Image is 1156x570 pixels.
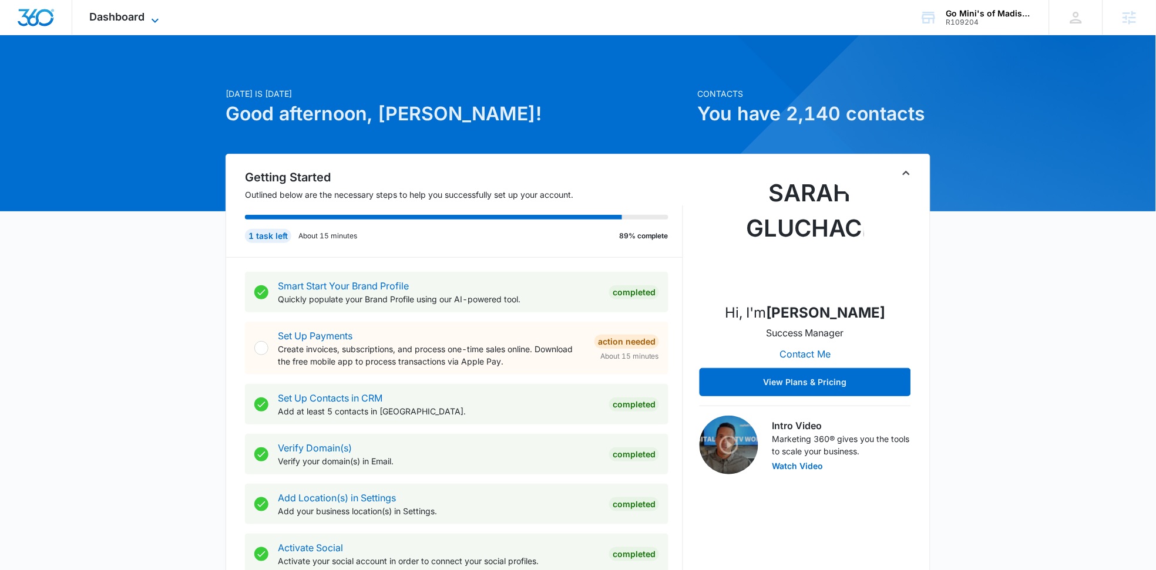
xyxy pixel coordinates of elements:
button: Watch Video [772,462,824,470]
div: Completed [609,497,659,511]
button: Contact Me [768,340,843,368]
div: Completed [609,547,659,561]
p: Activate your social account in order to connect your social profiles. [278,555,600,567]
span: Dashboard [90,11,145,23]
p: Hi, I'm [725,302,886,323]
p: Quickly populate your Brand Profile using our AI-powered tool. [278,293,600,305]
a: Add Location(s) in Settings [278,492,396,504]
p: Outlined below are the necessary steps to help you successfully set up your account. [245,188,683,201]
a: Activate Social [278,542,343,554]
p: About 15 minutes [298,231,357,241]
a: Smart Start Your Brand Profile [278,280,409,292]
p: Marketing 360® gives you the tools to scale your business. [772,433,911,457]
p: Add at least 5 contacts in [GEOGRAPHIC_DATA]. [278,405,600,417]
div: account name [946,9,1032,18]
div: 1 task left [245,229,291,243]
h1: Good afternoon, [PERSON_NAME]! [226,100,691,128]
h1: You have 2,140 contacts [698,100,930,128]
h3: Intro Video [772,419,911,433]
h2: Getting Started [245,168,683,186]
p: Create invoices, subscriptions, and process one-time sales online. Download the free mobile app t... [278,343,585,367]
button: View Plans & Pricing [700,368,911,396]
p: Success Manager [767,326,844,340]
img: Sarah Gluchacki [747,176,864,293]
p: 89% complete [619,231,668,241]
strong: [PERSON_NAME] [767,304,886,321]
div: Action Needed [594,335,659,349]
p: Contacts [698,87,930,100]
span: About 15 minutes [600,351,659,362]
p: Add your business location(s) in Settings. [278,505,600,517]
img: Intro Video [700,416,758,474]
a: Set Up Contacts in CRM [278,392,382,404]
a: Set Up Payments [278,330,352,342]
div: Completed [609,447,659,461]
div: Completed [609,285,659,299]
div: Completed [609,397,659,412]
p: Verify your domain(s) in Email. [278,455,600,467]
p: [DATE] is [DATE] [226,87,691,100]
button: Toggle Collapse [899,166,913,180]
a: Verify Domain(s) [278,442,352,454]
div: account id [946,18,1032,26]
